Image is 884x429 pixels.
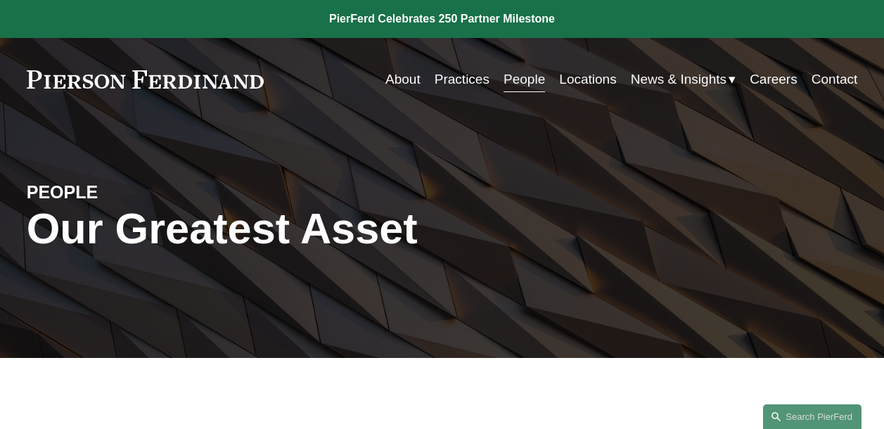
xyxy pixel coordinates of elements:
h4: PEOPLE [27,181,234,204]
a: Contact [812,66,857,93]
a: folder dropdown [631,66,736,93]
a: Locations [559,66,616,93]
a: People [504,66,545,93]
a: Search this site [763,404,861,429]
h1: Our Greatest Asset [27,204,581,253]
span: News & Insights [631,68,726,91]
a: About [385,66,421,93]
a: Practices [435,66,489,93]
a: Careers [750,66,797,93]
